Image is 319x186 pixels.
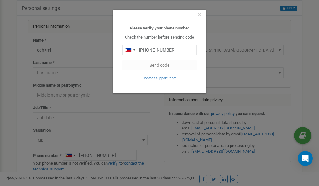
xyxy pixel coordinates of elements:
[123,45,137,55] div: Telephone country code
[198,11,201,18] button: Close
[143,75,177,80] a: Contact support team
[298,151,313,166] div: Open Intercom Messenger
[130,26,189,30] b: Please verify your phone number
[122,60,197,70] button: Send code
[122,45,197,55] input: 0905 123 4567
[198,11,201,18] span: ×
[122,34,197,40] p: Check the number before sending code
